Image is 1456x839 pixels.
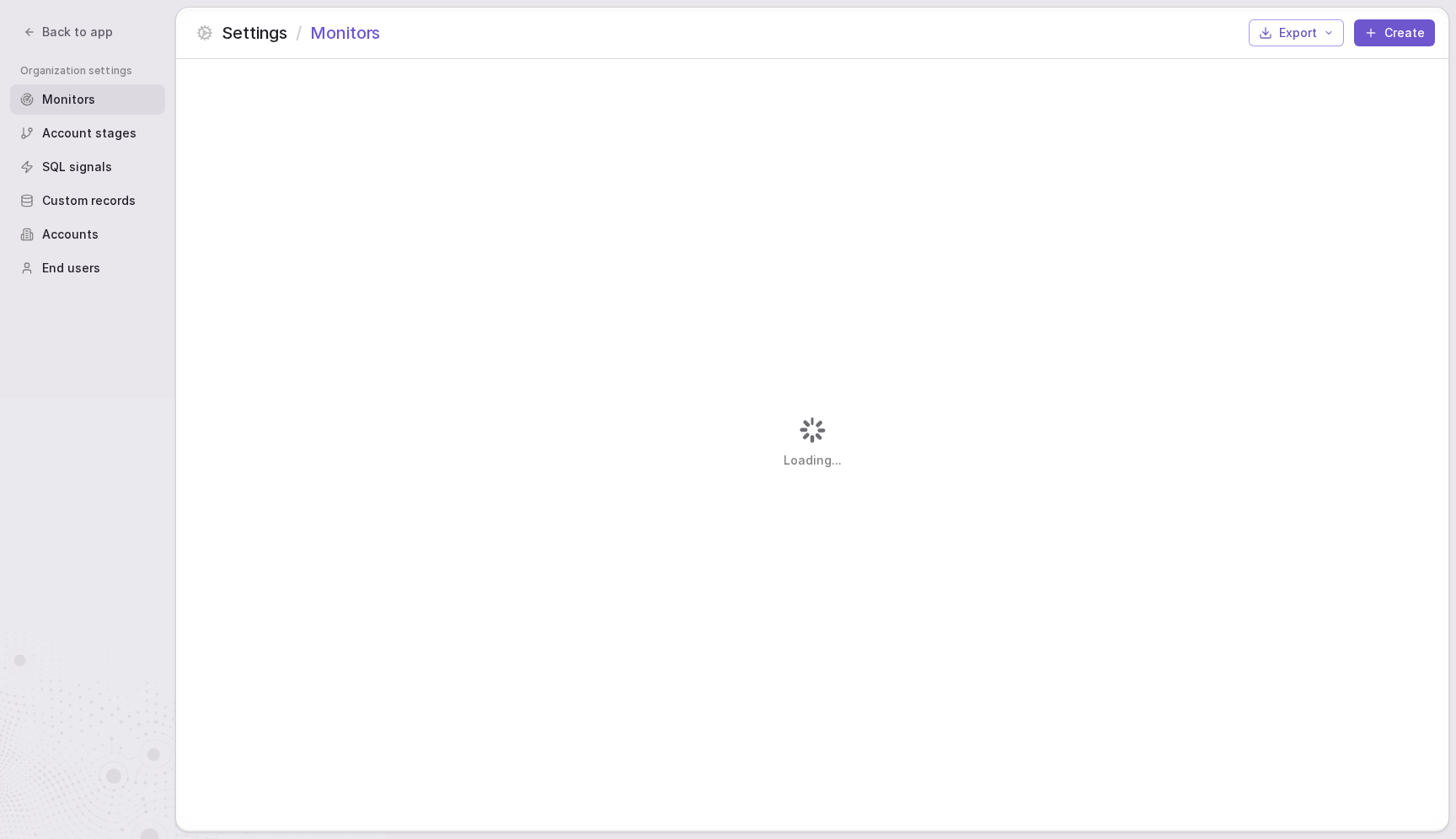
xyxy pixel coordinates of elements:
span: / [296,21,302,45]
a: Custom records [10,186,165,216]
button: Create [1354,19,1435,46]
span: Accounts [42,226,99,243]
span: Account stages [42,125,136,142]
span: Monitors [42,91,95,108]
a: Accounts [10,219,165,250]
a: End users [10,253,165,283]
span: Loading... [784,452,842,469]
a: Account stages [10,118,165,148]
a: Monitors [10,84,165,115]
span: SQL signals [42,159,112,175]
span: End users [42,260,100,277]
button: Back to app [13,20,123,44]
span: Settings [222,21,287,45]
span: Organization settings [20,64,165,78]
a: SQL signals [10,152,165,182]
span: Custom records [42,192,136,209]
button: Export [1249,19,1344,46]
span: Back to app [42,24,113,40]
span: Monitors [310,21,380,45]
